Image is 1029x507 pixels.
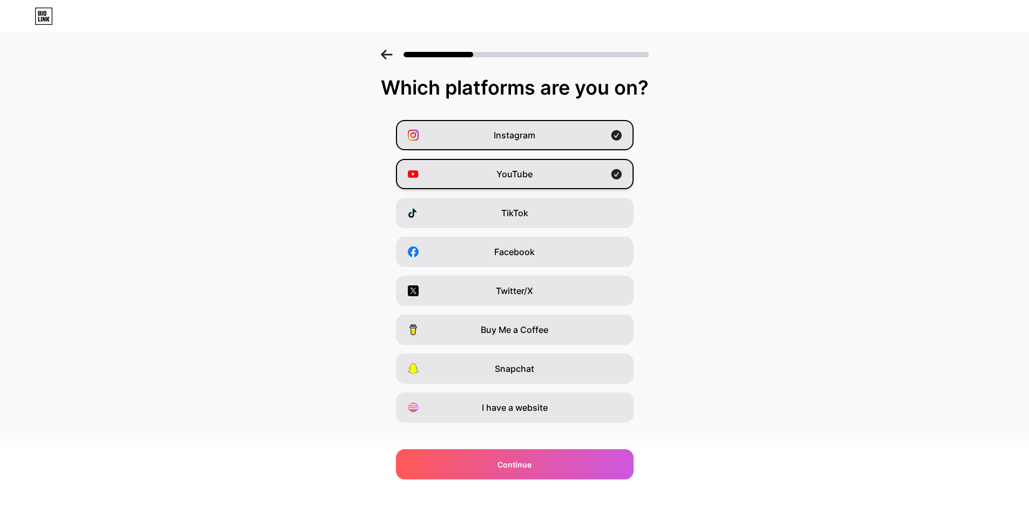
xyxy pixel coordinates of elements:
span: Continue [497,459,532,470]
div: Which platforms are you on? [11,77,1018,98]
span: Twitter/X [496,284,533,297]
span: Snapchat [495,362,534,375]
span: TikTok [501,206,528,219]
span: Instagram [494,129,535,142]
span: I have a website [482,401,548,414]
span: Facebook [494,245,535,258]
span: Buy Me a Coffee [481,323,548,336]
span: YouTube [496,168,533,181]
